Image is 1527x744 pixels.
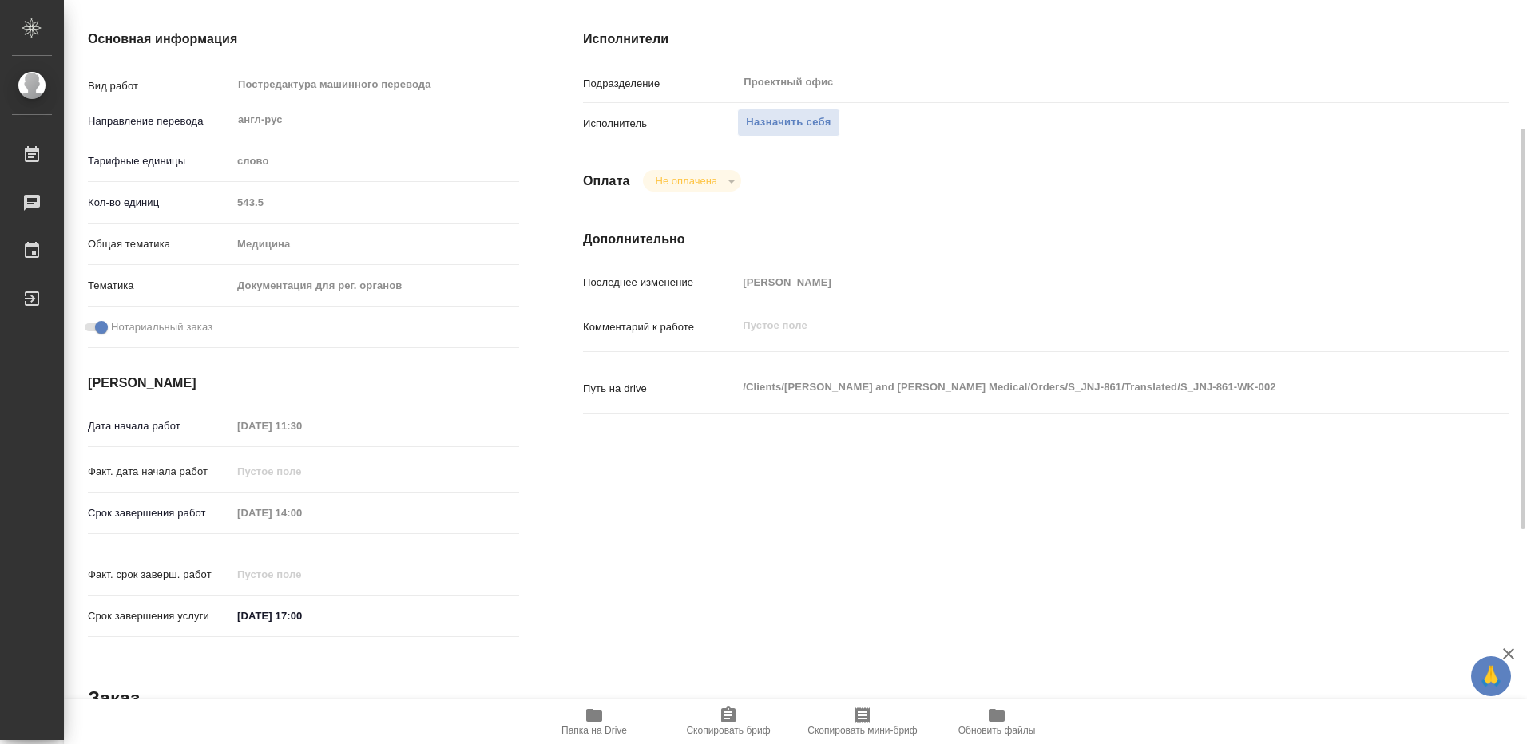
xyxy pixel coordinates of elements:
[232,563,371,586] input: Пустое поле
[88,418,232,434] p: Дата начала работ
[795,699,930,744] button: Скопировать мини-бриф
[88,195,232,211] p: Кол-во единиц
[583,275,737,291] p: Последнее изменение
[737,109,839,137] button: Назначить себя
[88,78,232,94] p: Вид работ
[1477,659,1505,693] span: 🙏
[88,278,232,294] p: Тематика
[643,170,741,192] div: Не оплачена
[583,30,1509,49] h4: Исполнители
[88,153,232,169] p: Тарифные единицы
[111,319,212,335] span: Нотариальный заказ
[232,414,371,437] input: Пустое поле
[232,191,519,214] input: Пустое поле
[737,374,1432,401] textarea: /Clients/[PERSON_NAME] and [PERSON_NAME] Medical/Orders/S_JNJ-861/Translated/S_JNJ-861-WK-002
[232,231,519,258] div: Медицина
[88,686,140,711] h2: Заказ
[232,148,519,175] div: слово
[930,699,1064,744] button: Обновить файлы
[88,113,232,129] p: Направление перевода
[1471,656,1511,696] button: 🙏
[746,113,831,132] span: Назначить себя
[88,236,232,252] p: Общая тематика
[686,725,770,736] span: Скопировать бриф
[807,725,917,736] span: Скопировать мини-бриф
[88,464,232,480] p: Факт. дата начала работ
[583,172,630,191] h4: Оплата
[232,501,371,524] input: Пустое поле
[232,604,371,627] input: ✎ Введи что-нибудь
[583,319,737,335] p: Комментарий к работе
[583,381,737,397] p: Путь на drive
[232,460,371,483] input: Пустое поле
[651,174,722,188] button: Не оплачена
[583,230,1509,249] h4: Дополнительно
[527,699,661,744] button: Папка на Drive
[583,116,737,132] p: Исполнитель
[88,567,232,583] p: Факт. срок заверш. работ
[88,374,519,393] h4: [PERSON_NAME]
[583,76,737,92] p: Подразделение
[661,699,795,744] button: Скопировать бриф
[232,272,519,299] div: Документация для рег. органов
[561,725,627,736] span: Папка на Drive
[737,271,1432,294] input: Пустое поле
[88,608,232,624] p: Срок завершения услуги
[88,30,519,49] h4: Основная информация
[88,505,232,521] p: Срок завершения работ
[958,725,1036,736] span: Обновить файлы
